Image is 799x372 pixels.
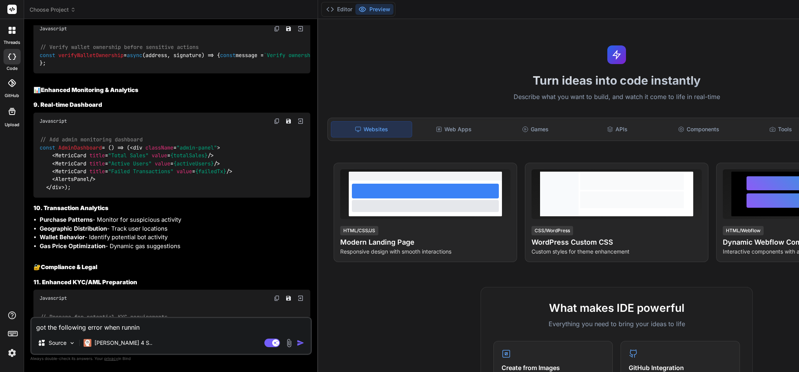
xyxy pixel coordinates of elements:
[5,122,19,128] label: Upload
[52,168,233,175] span: < = = />
[40,136,143,143] span: // Add admin monitoring dashboard
[297,25,304,32] img: Open in Browser
[30,6,76,14] span: Choose Project
[40,43,736,67] code: = ( ) => { message = ; recovered = web3. . . (message, signature); recovered. () === address. (); };
[493,319,740,329] p: Everything you need to bring your ideas to life
[108,152,149,159] span: "Total Sales"
[297,339,304,347] img: icon
[55,176,89,183] span: AlertsPanel
[40,26,67,32] span: Javascript
[58,144,102,151] span: AdminDashboard
[94,339,152,347] p: [PERSON_NAME] 4 S..
[31,318,311,332] textarea: got the following error when runnin
[40,118,67,124] span: Javascript
[145,52,201,59] span: address, signature
[33,101,102,108] strong: 9. Real-time Dashboard
[89,152,105,159] span: title
[355,4,393,15] button: Preview
[659,121,739,137] div: Components
[55,152,86,159] span: MetricCard
[340,248,511,256] p: Responsive design with smooth interactions
[5,92,19,99] label: GitHub
[55,168,86,175] span: MetricCard
[532,237,702,248] h4: WordPress Custom CSS
[40,216,310,224] li: - Monitor for suspicious activity
[52,184,61,191] span: div
[40,224,310,233] li: - Track user locations
[3,39,20,46] label: threads
[41,86,138,94] strong: Enhanced Monitoring & Analytics
[170,152,208,159] span: {totalSales}
[414,121,494,137] div: Web Apps
[285,339,294,348] img: attachment
[274,118,280,124] img: copy
[40,233,85,241] strong: Wallet Behavior
[133,144,142,151] span: div
[152,152,167,159] span: value
[84,339,91,347] img: Claude 4 Sonnet
[33,204,108,212] strong: 10. Transaction Analytics
[340,237,511,248] h4: Modern Landing Page
[283,116,294,127] button: Save file
[33,86,310,95] h2: 📊
[40,242,105,250] strong: Gas Price Optimization
[7,65,17,72] label: code
[127,52,142,59] span: async
[40,233,310,242] li: - Identify potential bot activity
[577,121,657,137] div: APIs
[493,300,740,316] h2: What makes IDE powerful
[130,144,220,151] span: < = >
[55,160,86,167] span: MetricCard
[104,356,118,361] span: privacy
[40,242,310,251] li: - Dynamic gas suggestions
[495,121,575,137] div: Games
[274,295,280,301] img: copy
[283,23,294,34] button: Save file
[89,160,105,167] span: title
[58,52,124,59] span: verifyWalletOwnership
[5,346,19,360] img: settings
[30,355,312,362] p: Always double-check its answers. Your in Bind
[323,4,355,15] button: Editor
[264,52,363,59] span: `Verify ownership: `
[108,160,152,167] span: "Active Users"
[40,225,107,232] strong: Geographic Distribution
[40,216,93,223] strong: Purchase Patterns
[69,340,75,346] img: Pick Models
[40,313,273,345] code: compliance = { : [ , ], : , : [], : };
[274,26,280,32] img: copy
[52,160,220,167] span: < = = />
[41,263,97,271] strong: Compliance & Legal
[532,248,702,256] p: Custom styles for theme enhancement
[331,121,412,137] div: Websites
[40,313,168,320] span: // Prepare for potential KYC requirements
[33,263,310,272] h2: 🔐
[52,152,214,159] span: < = = />
[297,295,304,302] img: Open in Browser
[89,168,105,175] span: title
[177,168,192,175] span: value
[108,168,173,175] span: "Failed Transactions"
[40,52,55,59] span: const
[177,144,217,151] span: "admin-panel"
[155,160,170,167] span: value
[52,176,96,183] span: < />
[40,295,67,301] span: Javascript
[723,226,764,235] div: HTML/Webflow
[195,168,226,175] span: {failedTx}
[40,144,55,151] span: const
[220,52,236,59] span: const
[40,44,199,51] span: // Verify wallet ownership before sensitive actions
[46,184,65,191] span: </ >
[33,278,137,286] strong: 11. Enhanced KYC/AML Preparation
[145,144,173,151] span: className
[297,118,304,125] img: Open in Browser
[340,226,378,235] div: HTML/CSS/JS
[49,339,66,347] p: Source
[173,160,214,167] span: {activeUsers}
[532,226,573,235] div: CSS/WordPress
[40,136,233,191] code: = ( ) => ( );
[283,293,294,304] button: Save file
